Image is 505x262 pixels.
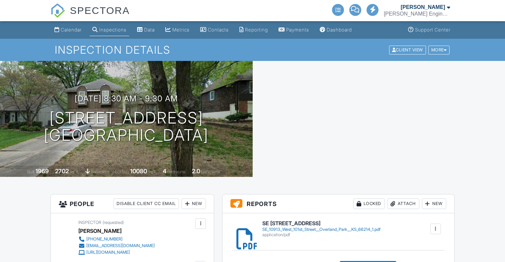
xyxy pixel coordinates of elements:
[415,27,451,32] div: Support Center
[86,236,123,242] div: [PHONE_NUMBER]
[201,169,220,174] span: bathrooms
[55,168,69,175] div: 2702
[52,24,84,36] a: Calendar
[61,27,82,32] div: Calendar
[134,24,157,36] a: Data
[172,27,190,32] div: Metrics
[78,249,155,256] a: [URL][DOMAIN_NAME]
[422,198,446,209] div: New
[78,236,155,242] a: [PHONE_NUMBER]
[167,169,186,174] span: bedrooms
[99,27,126,32] div: Inspections
[51,194,214,213] h3: People
[245,27,268,32] div: Reporting
[90,24,129,36] a: Inspections
[148,169,156,174] span: sq.ft.
[428,45,450,54] div: More
[55,44,450,56] h1: Inspection Details
[317,24,355,36] a: Dashboard
[262,227,380,232] div: SE_10913_West_101st_Street__Overland_Park__KS_66214_1.pdf
[78,226,122,236] div: [PERSON_NAME]
[182,198,206,209] div: New
[70,169,79,174] span: sq. ft.
[388,47,428,52] a: Client View
[78,242,155,249] a: [EMAIL_ADDRESS][DOMAIN_NAME]
[86,250,130,255] div: [URL][DOMAIN_NAME]
[130,168,147,175] div: 10080
[75,94,178,103] h3: [DATE] 8:30 am - 9:30 am
[222,194,454,213] h3: Reports
[163,168,166,175] div: 4
[262,232,380,237] div: application/pdf
[114,198,179,209] div: Disable Client CC Email
[86,243,155,248] div: [EMAIL_ADDRESS][DOMAIN_NAME]
[286,27,309,32] div: Payments
[91,169,109,174] span: basement
[44,109,209,144] h1: [STREET_ADDRESS] [GEOGRAPHIC_DATA]
[36,168,49,175] div: 1969
[389,45,426,54] div: Client View
[262,221,380,237] a: SE [STREET_ADDRESS] SE_10913_West_101st_Street__Overland_Park__KS_66214_1.pdf application/pdf
[27,169,35,174] span: Built
[387,198,419,209] div: Attach
[50,10,130,22] a: SPECTORA
[50,3,65,18] img: The Best Home Inspection Software - Spectora
[70,3,130,17] span: SPECTORA
[78,220,101,225] span: Inspector
[115,169,129,174] span: Lot Size
[384,11,450,17] div: Schroeder Engineering, LLC
[405,24,453,36] a: Support Center
[401,4,445,11] div: [PERSON_NAME]
[327,27,352,32] div: Dashboard
[237,24,271,36] a: Reporting
[198,24,231,36] a: Contacts
[144,27,155,32] div: Data
[353,198,385,209] div: Locked
[262,221,380,227] h6: SE [STREET_ADDRESS]
[276,24,312,36] a: Payments
[103,220,124,225] span: (requested)
[192,168,200,175] div: 2.0
[208,27,229,32] div: Contacts
[163,24,192,36] a: Metrics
